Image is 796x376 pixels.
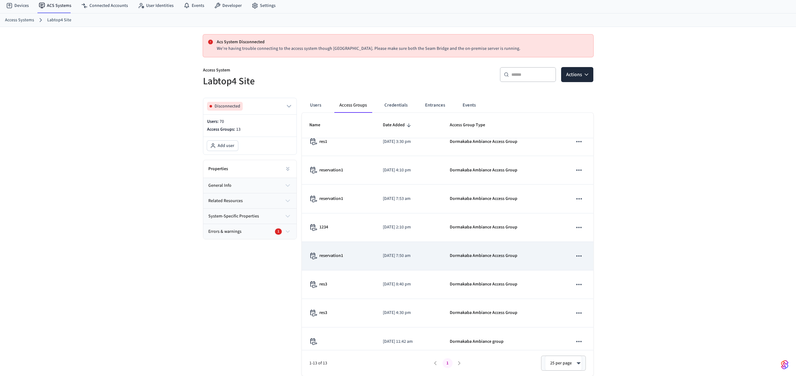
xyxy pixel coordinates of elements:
p: Users: [207,118,293,125]
p: [DATE] 3:30 pm [383,138,435,145]
p: [DATE] 7:50 am [383,253,435,259]
p: Dormakaba Ambiance Access Group [450,138,517,145]
button: Actions [561,67,593,82]
p: res1 [319,138,327,145]
p: Dormakaba Ambiance Access Group [450,167,517,174]
p: Access System [203,67,394,75]
button: Entrances [420,98,450,113]
p: res3 [319,281,327,288]
p: [DATE] 11:42 am [383,338,435,345]
span: 70 [220,118,224,125]
span: system-specific properties [208,213,259,220]
button: Events [458,98,481,113]
button: Errors & warnings1 [203,224,297,239]
p: res3 [319,310,327,316]
span: Name [309,120,328,130]
p: reservation1 [319,253,343,259]
span: Date Added [383,120,413,130]
p: Dormakaba Ambiance Access Group [450,253,517,259]
h5: Labtop4 Site [203,75,394,88]
span: 1-13 of 13 [309,360,430,367]
p: Access Groups: [207,126,293,133]
p: [DATE] 2:10 pm [383,224,435,231]
p: Dormakaba Ambiance Access Group [450,310,517,316]
p: Dormakaba Ambiance Access Group [450,224,517,231]
button: Users [304,98,327,113]
span: Disconnected [215,103,240,109]
button: Add user [207,141,238,151]
span: general info [208,182,231,189]
span: Add user [218,143,234,149]
button: related resources [203,193,297,208]
h2: Properties [208,166,228,172]
img: SeamLogoGradient.69752ec5.svg [781,360,788,370]
p: [DATE] 7:53 am [383,196,435,202]
button: Disconnected [207,102,293,111]
button: system-specific properties [203,209,297,224]
p: [DATE] 4:30 pm [383,310,435,316]
p: [DATE] 4:10 pm [383,167,435,174]
button: page 1 [443,358,453,368]
p: Acs System Disconnected [217,39,588,45]
button: general info [203,178,297,193]
span: Errors & warnings [208,228,241,235]
button: Credentials [379,98,413,113]
div: 25 per page [545,356,582,371]
span: related resources [208,198,243,204]
a: Access Systems [5,17,34,23]
button: Access Groups [334,98,372,113]
nav: pagination navigation [430,358,465,368]
p: Dormakaba Ambiance Access Group [450,281,517,288]
span: Access Group Type [450,120,493,130]
p: [DATE] 8:40 pm [383,281,435,288]
a: Labtop4 Site [47,17,71,23]
p: 1234 [319,224,328,231]
p: reservation1 [319,196,343,202]
p: Dormakaba Ambiance group [450,338,504,345]
p: We're having trouble connecting to the access system though [GEOGRAPHIC_DATA]. Please make sure b... [217,45,588,52]
span: 13 [236,126,241,133]
p: reservation1 [319,167,343,174]
p: Dormakaba Ambiance Access Group [450,196,517,202]
div: 1 [275,228,282,235]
